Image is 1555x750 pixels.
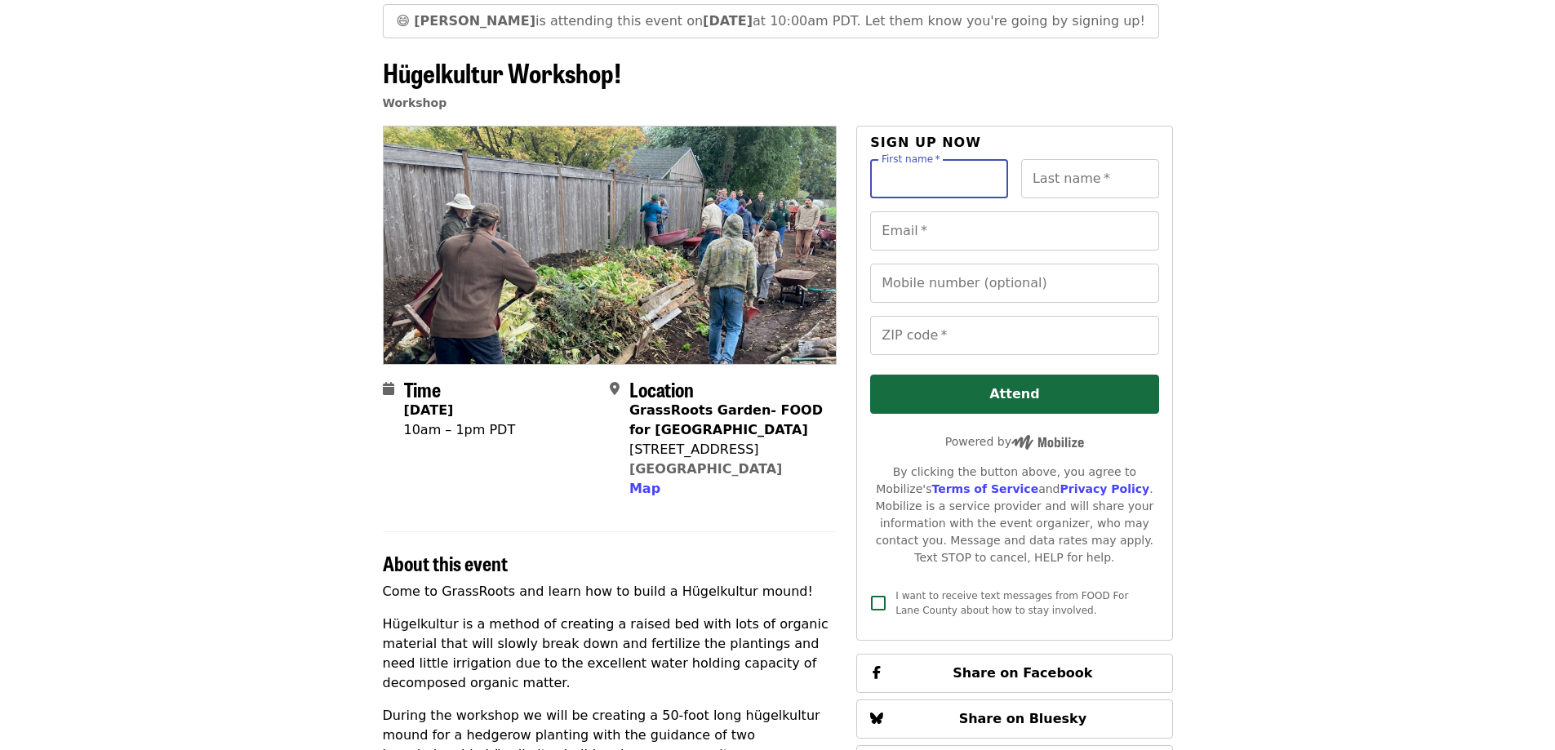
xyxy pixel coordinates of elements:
[404,420,516,440] div: 10am – 1pm PDT
[383,381,394,397] i: calendar icon
[931,482,1038,495] a: Terms of Service
[629,481,660,496] span: Map
[870,135,981,150] span: Sign up now
[870,375,1158,414] button: Attend
[870,211,1158,251] input: Email
[1060,482,1149,495] a: Privacy Policy
[629,375,694,403] span: Location
[945,435,1084,448] span: Powered by
[703,13,753,29] strong: [DATE]
[383,53,621,91] span: Hügelkultur Workshop!
[895,590,1128,616] span: I want to receive text messages from FOOD For Lane County about how to stay involved.
[414,13,1145,29] span: is attending this event on at 10:00am PDT. Let them know you're going by signing up!
[383,96,447,109] a: Workshop
[414,13,535,29] strong: [PERSON_NAME]
[870,264,1158,303] input: Mobile number (optional)
[1021,159,1159,198] input: Last name
[383,615,837,693] p: Hügelkultur is a method of creating a raised bed with lots of organic material that will slowly b...
[856,654,1172,693] button: Share on Facebook
[404,402,454,418] strong: [DATE]
[870,316,1158,355] input: ZIP code
[870,464,1158,566] div: By clicking the button above, you agree to Mobilize's and . Mobilize is a service provider and wi...
[383,548,508,577] span: About this event
[882,154,940,164] label: First name
[397,13,411,29] span: grinning face emoji
[610,381,620,397] i: map-marker-alt icon
[629,440,824,459] div: [STREET_ADDRESS]
[629,402,823,437] strong: GrassRoots Garden- FOOD for [GEOGRAPHIC_DATA]
[959,711,1087,726] span: Share on Bluesky
[404,375,441,403] span: Time
[856,699,1172,739] button: Share on Bluesky
[383,582,837,601] p: Come to GrassRoots and learn how to build a Hügelkultur mound!
[629,479,660,499] button: Map
[870,159,1008,198] input: First name
[1011,435,1084,450] img: Powered by Mobilize
[629,461,782,477] a: [GEOGRAPHIC_DATA]
[384,126,837,363] img: Hügelkultur Workshop! organized by FOOD For Lane County
[953,665,1092,681] span: Share on Facebook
